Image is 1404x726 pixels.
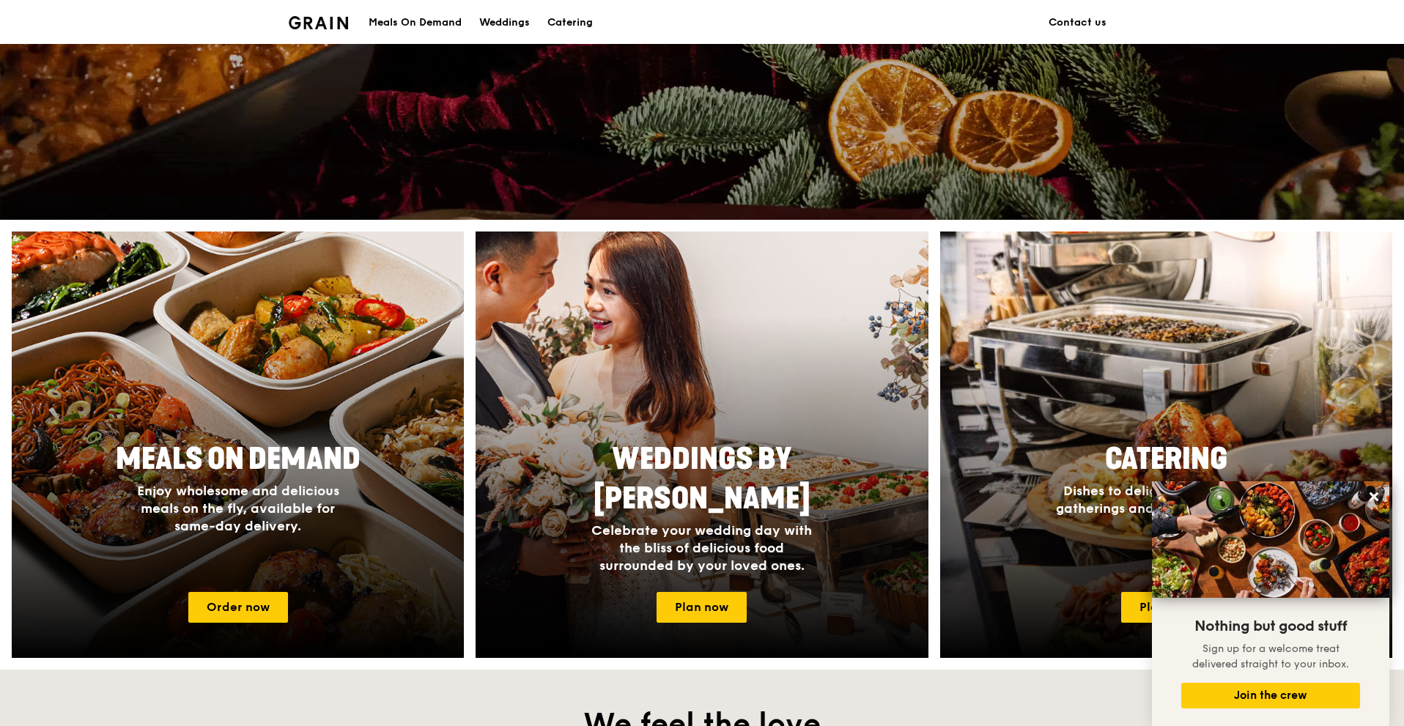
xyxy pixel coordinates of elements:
[369,1,462,45] div: Meals On Demand
[1194,618,1347,635] span: Nothing but good stuff
[940,231,1392,658] img: catering-card.e1cfaf3e.jpg
[1040,1,1115,45] a: Contact us
[289,16,348,29] img: Grain
[137,483,339,534] span: Enjoy wholesome and delicious meals on the fly, available for same-day delivery.
[470,1,539,45] a: Weddings
[1362,485,1386,508] button: Close
[594,442,810,516] span: Weddings by [PERSON_NAME]
[1152,481,1389,598] img: DSC07876-Edit02-Large.jpeg
[479,1,530,45] div: Weddings
[591,522,812,574] span: Celebrate your wedding day with the bliss of delicious food surrounded by your loved ones.
[940,231,1392,658] a: CateringDishes to delight your guests, at gatherings and events of all sizes.Plan now
[1192,642,1349,670] span: Sign up for a welcome treat delivered straight to your inbox.
[12,231,464,658] a: Meals On DemandEnjoy wholesome and delicious meals on the fly, available for same-day delivery.Or...
[188,592,288,623] a: Order now
[12,231,464,658] img: meals-on-demand-card.d2b6f6db.png
[116,442,361,477] span: Meals On Demand
[1105,442,1227,477] span: Catering
[1181,683,1360,708] button: Join the crew
[539,1,602,45] a: Catering
[657,592,747,623] a: Plan now
[1121,592,1211,623] a: Plan now
[547,1,593,45] div: Catering
[476,231,928,658] a: Weddings by [PERSON_NAME]Celebrate your wedding day with the bliss of delicious food surrounded b...
[476,231,928,658] img: weddings-card.4f3003b8.jpg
